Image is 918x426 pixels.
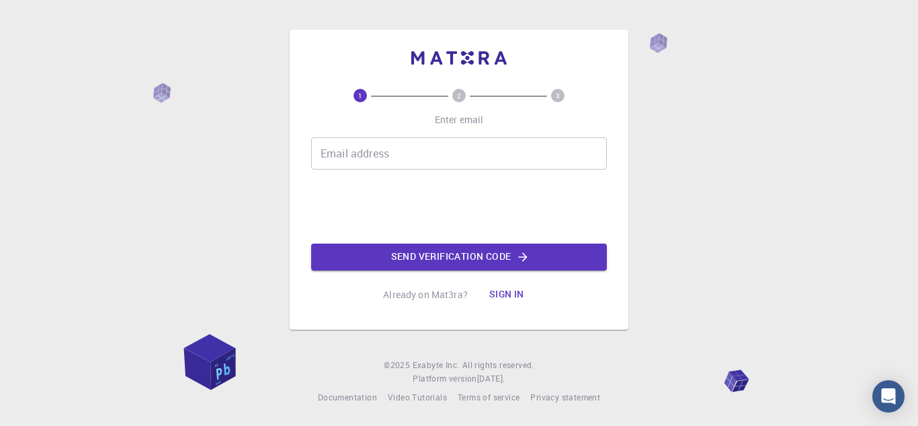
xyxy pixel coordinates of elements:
[458,392,519,402] span: Terms of service
[530,391,600,404] a: Privacy statement
[478,281,535,308] button: Sign in
[318,391,377,404] a: Documentation
[311,244,607,271] button: Send verification code
[383,288,468,301] p: Already on Mat3ra?
[462,359,534,372] span: All rights reserved.
[477,373,505,384] span: [DATE] .
[413,359,460,370] span: Exabyte Inc.
[435,113,484,127] p: Enter email
[413,359,460,372] a: Exabyte Inc.
[388,391,447,404] a: Video Tutorials
[458,391,519,404] a: Terms of service
[413,372,476,386] span: Platform version
[384,359,412,372] span: © 2025
[556,91,560,100] text: 3
[318,392,377,402] span: Documentation
[872,380,905,413] div: Open Intercom Messenger
[477,372,505,386] a: [DATE].
[357,180,561,233] iframe: reCAPTCHA
[457,91,461,100] text: 2
[530,392,600,402] span: Privacy statement
[388,392,447,402] span: Video Tutorials
[358,91,362,100] text: 1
